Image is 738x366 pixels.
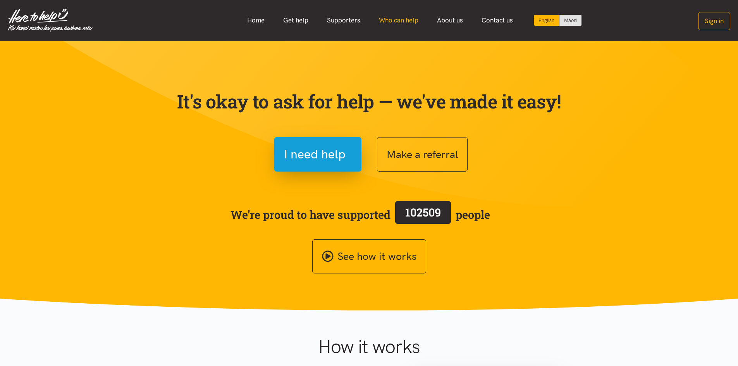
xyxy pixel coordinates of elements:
[405,205,441,220] span: 102509
[377,137,468,172] button: Make a referral
[534,15,582,26] div: Language toggle
[284,144,346,164] span: I need help
[391,199,456,230] a: 102509
[472,12,522,29] a: Contact us
[428,12,472,29] a: About us
[318,12,370,29] a: Supporters
[274,137,361,172] button: I need help
[231,199,490,230] span: We’re proud to have supported people
[8,9,93,32] img: Home
[312,239,426,274] a: See how it works
[175,90,563,113] p: It's okay to ask for help — we've made it easy!
[534,15,559,26] div: Current language
[274,12,318,29] a: Get help
[698,12,730,30] button: Sign in
[559,15,581,26] a: Switch to Te Reo Māori
[243,335,495,358] h1: How it works
[370,12,428,29] a: Who can help
[238,12,274,29] a: Home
